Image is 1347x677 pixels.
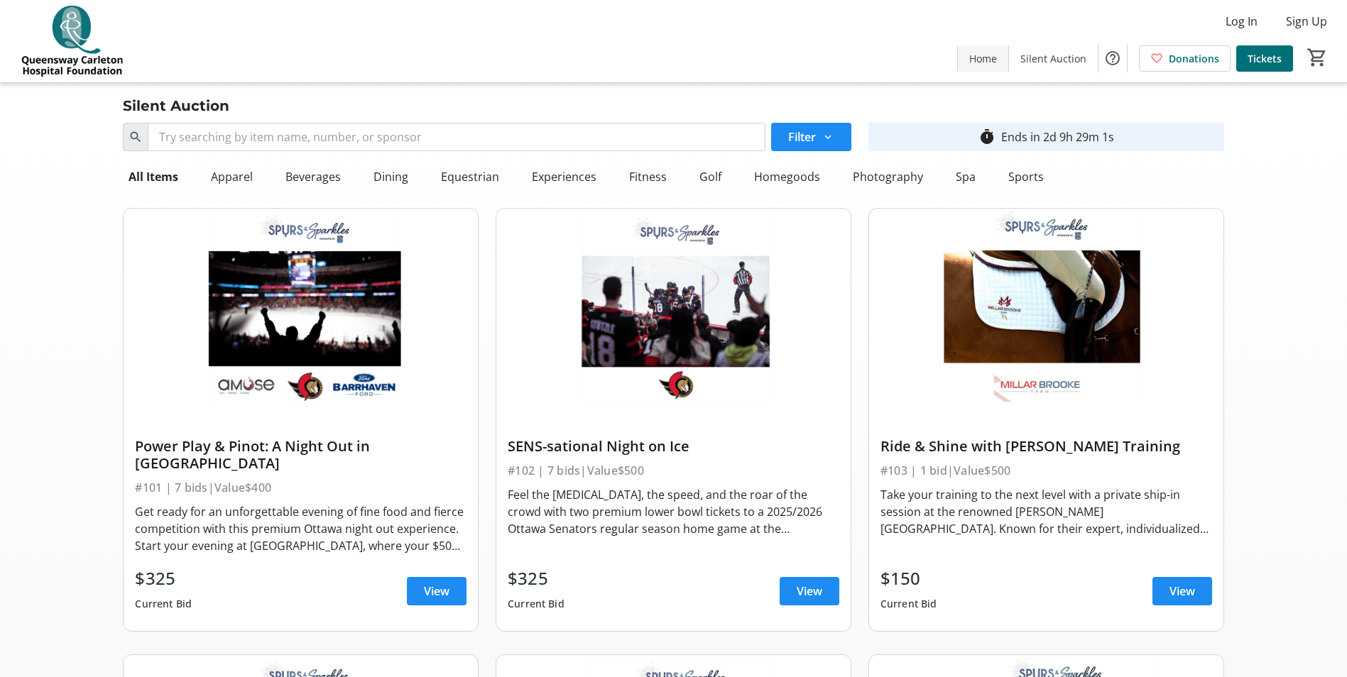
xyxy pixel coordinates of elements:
[880,438,1212,455] div: Ride & Shine with [PERSON_NAME] Training
[1001,128,1114,145] div: Ends in 2d 9h 29m 1s
[958,45,1008,72] a: Home
[123,163,184,191] div: All Items
[1304,45,1330,70] button: Cart
[508,591,565,617] div: Current Bid
[148,123,765,151] input: Try searching by item name, number, or sponsor
[508,486,839,537] div: Feel the [MEDICAL_DATA], the speed, and the roar of the crowd with two premium lower bowl tickets...
[880,486,1212,537] div: Take your training to the next level with a private ship-in session at the renowned [PERSON_NAME]...
[978,128,996,145] mat-icon: timer_outline
[797,583,822,600] span: View
[205,163,258,191] div: Apparel
[880,591,937,617] div: Current Bid
[1098,44,1127,72] button: Help
[771,123,851,151] button: Filter
[847,163,929,191] div: Photography
[788,128,816,145] span: Filter
[1020,51,1086,66] span: Silent Auction
[508,566,565,591] div: $325
[869,209,1223,408] img: Ride & Shine with Millar Brooke Training
[526,163,602,191] div: Experiences
[135,566,192,591] div: $325
[280,163,347,191] div: Beverages
[135,503,467,554] div: Get ready for an unforgettable evening of fine food and fierce competition with this premium Otta...
[1169,51,1219,66] span: Donations
[368,163,414,191] div: Dining
[880,566,937,591] div: $150
[880,461,1212,480] div: #103 | 1 bid | Value $500
[623,163,672,191] div: Fitness
[1226,13,1258,30] span: Log In
[496,209,851,408] img: SENS-sational Night on Ice
[1152,577,1212,605] a: View
[1236,45,1293,72] a: Tickets
[435,163,505,191] div: Equestrian
[135,478,467,497] div: #101 | 7 bids | Value $400
[1009,45,1098,72] a: Silent Auction
[969,51,997,66] span: Home
[950,163,981,191] div: Spa
[694,163,727,191] div: Golf
[1139,45,1231,72] a: Donations
[780,577,839,605] a: View
[135,438,467,472] div: Power Play & Pinot: A Night Out in [GEOGRAPHIC_DATA]
[407,577,467,605] a: View
[424,583,449,600] span: View
[1003,163,1049,191] div: Sports
[1248,51,1282,66] span: Tickets
[114,94,238,117] div: Silent Auction
[9,6,135,77] img: QCH Foundation's Logo
[135,591,192,617] div: Current Bid
[748,163,826,191] div: Homegoods
[1169,583,1195,600] span: View
[1214,10,1269,33] button: Log In
[124,209,478,408] img: Power Play & Pinot: A Night Out in Ottawa
[1286,13,1327,30] span: Sign Up
[508,461,839,480] div: #102 | 7 bids | Value $500
[508,438,839,455] div: SENS-sational Night on Ice
[1275,10,1338,33] button: Sign Up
